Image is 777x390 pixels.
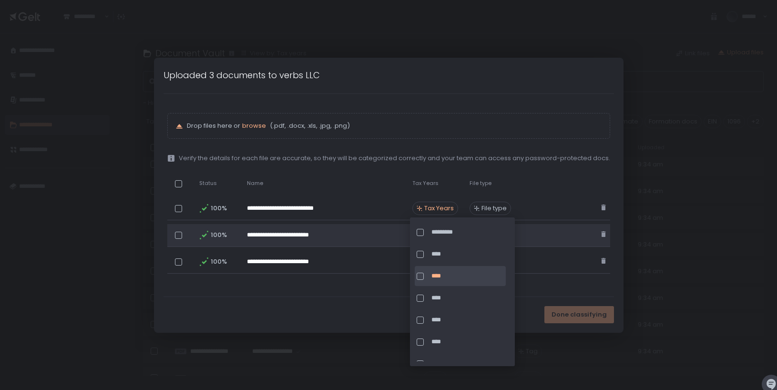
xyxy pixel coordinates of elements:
span: 100% [211,231,226,239]
span: File type [470,180,491,187]
span: (.pdf, .docx, .xls, .jpg, .png) [268,122,350,130]
span: Status [199,180,217,187]
span: Name [247,180,263,187]
span: 100% [211,204,226,213]
span: Tax Years [424,204,454,213]
span: File type [481,204,507,213]
h1: Uploaded 3 documents to verbs LLC [164,69,320,82]
span: browse [242,121,266,130]
span: Verify the details for each file are accurate, so they will be categorized correctly and your tea... [179,154,610,163]
p: Drop files here or [187,122,602,130]
span: 100% [211,257,226,266]
span: Tax Years [412,180,439,187]
button: browse [242,122,266,130]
